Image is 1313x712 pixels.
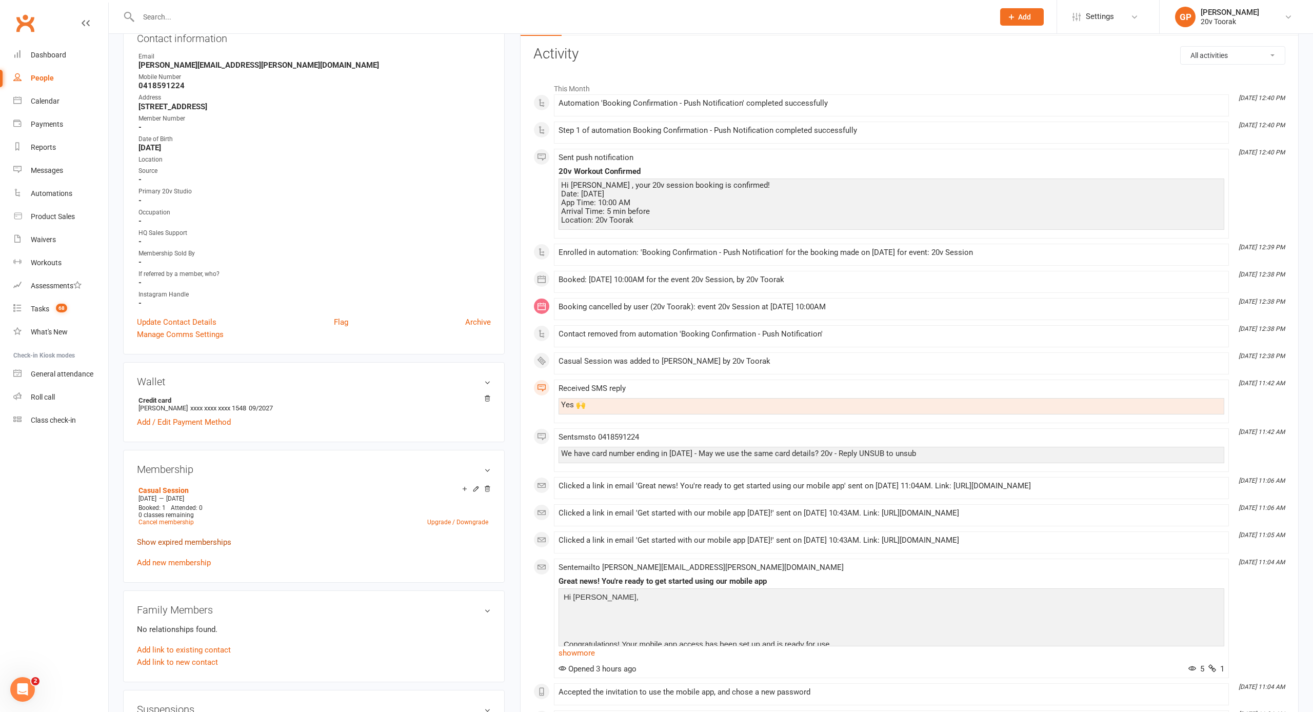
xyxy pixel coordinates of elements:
[31,97,59,105] div: Calendar
[559,536,1224,545] div: Clicked a link in email 'Get started with our mobile app [DATE]!' sent on [DATE] 10:43AM. Link: [...
[138,196,491,205] strong: -
[1239,559,1285,566] i: [DATE] 11:04 AM
[13,44,108,67] a: Dashboard
[427,519,488,526] a: Upgrade / Downgrade
[138,504,166,511] span: Booked: 1
[1239,149,1285,156] i: [DATE] 12:40 PM
[1239,477,1285,484] i: [DATE] 11:06 AM
[13,251,108,274] a: Workouts
[1239,94,1285,102] i: [DATE] 12:40 PM
[31,677,39,685] span: 2
[138,228,491,238] div: HQ Sales Support
[559,275,1224,284] div: Booked: [DATE] 10:00AM for the event 20v Session, by 20v Toorak
[1086,5,1114,28] span: Settings
[1175,7,1196,27] div: GP
[137,395,491,413] li: [PERSON_NAME]
[1239,380,1285,387] i: [DATE] 11:42 AM
[13,228,108,251] a: Waivers
[559,303,1224,311] div: Booking cancelled by user (20v Toorak): event 20v Session at [DATE] 10:00AM
[1208,664,1224,674] span: 1
[31,328,68,336] div: What's New
[1201,8,1259,17] div: [PERSON_NAME]
[13,136,108,159] a: Reports
[12,10,38,36] a: Clubworx
[1239,122,1285,129] i: [DATE] 12:40 PM
[31,74,54,82] div: People
[1239,352,1285,360] i: [DATE] 12:38 PM
[138,187,491,196] div: Primary 20v Studio
[465,316,491,328] a: Archive
[171,504,203,511] span: Attended: 0
[559,577,1224,586] div: Great news! You're ready to get started using our mobile app
[559,688,1224,697] div: Accepted the invitation to use the mobile app, and chose a new password
[138,166,491,176] div: Source
[138,81,491,90] strong: 0418591224
[138,258,491,267] strong: -
[137,376,491,387] h3: Wallet
[137,328,224,341] a: Manage Comms Settings
[138,269,491,279] div: If referred by a member, who?
[13,67,108,90] a: People
[31,166,63,174] div: Messages
[138,61,491,70] strong: [PERSON_NAME][EMAIL_ADDRESS][PERSON_NAME][DOMAIN_NAME]
[137,29,491,44] h3: Contact information
[13,321,108,344] a: What's New
[31,259,62,267] div: Workouts
[31,143,56,151] div: Reports
[13,182,108,205] a: Automations
[138,114,491,124] div: Member Number
[138,495,156,502] span: [DATE]
[56,304,67,312] span: 68
[559,646,1224,660] a: show more
[138,249,491,259] div: Membership Sold By
[138,123,491,132] strong: -
[138,299,491,308] strong: -
[138,519,194,526] a: Cancel membership
[559,563,844,572] span: Sent email to [PERSON_NAME][EMAIL_ADDRESS][PERSON_NAME][DOMAIN_NAME]
[1239,325,1285,332] i: [DATE] 12:38 PM
[31,416,76,424] div: Class check-in
[138,143,491,152] strong: [DATE]
[31,370,93,378] div: General attendance
[138,397,486,404] strong: Credit card
[1188,664,1204,674] span: 5
[13,274,108,298] a: Assessments
[137,656,218,668] a: Add link to new contact
[13,409,108,432] a: Class kiosk mode
[533,46,1285,62] h3: Activity
[13,386,108,409] a: Roll call
[138,72,491,82] div: Mobile Number
[533,78,1285,94] li: This Month
[137,464,491,475] h3: Membership
[559,248,1224,257] div: Enrolled in automation: 'Booking Confirmation - Push Notification' for the booking made on [DATE]...
[561,591,1222,606] p: Hi [PERSON_NAME],
[334,316,348,328] a: Flag
[138,175,491,184] strong: -
[31,393,55,401] div: Roll call
[13,113,108,136] a: Payments
[135,10,987,24] input: Search...
[138,52,491,62] div: Email
[1239,244,1285,251] i: [DATE] 12:39 PM
[561,638,1222,653] p: Congratulations! Your mobile app access has been set up and is ready for use.
[10,677,35,702] iframe: Intercom live chat
[31,120,63,128] div: Payments
[559,357,1224,366] div: Casual Session was added to [PERSON_NAME] by 20v Toorak
[1239,298,1285,305] i: [DATE] 12:38 PM
[561,449,1222,458] div: We have card number ending in [DATE] - May we use the same card details? 20v - Reply UNSUB to unsub
[1239,531,1285,539] i: [DATE] 11:05 AM
[138,486,189,495] a: Casual Session
[137,416,231,428] a: Add / Edit Payment Method
[137,558,211,567] a: Add new membership
[559,153,633,162] span: Sent push notification
[559,509,1224,518] div: Clicked a link in email 'Get started with our mobile app [DATE]!' sent on [DATE] 10:43AM. Link: [...
[1239,428,1285,436] i: [DATE] 11:42 AM
[137,604,491,616] h3: Family Members
[137,623,491,636] p: No relationships found.
[13,205,108,228] a: Product Sales
[31,235,56,244] div: Waivers
[1201,17,1259,26] div: 20v Toorak
[559,330,1224,339] div: Contact removed from automation 'Booking Confirmation - Push Notification'
[561,181,1222,225] div: Hi [PERSON_NAME] , your 20v session booking is confirmed! Date: [DATE] App Time: 10:00 AM Arrival...
[13,159,108,182] a: Messages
